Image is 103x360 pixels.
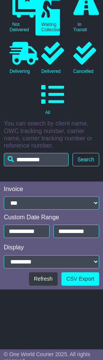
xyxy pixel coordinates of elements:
a: Cancelled [68,39,92,77]
a: Delivering [4,39,28,77]
div: Invoice [4,185,99,193]
div: Custom Date Range [4,214,99,221]
p: You can search by client name, OWC tracking number, carrier name, carrier tracking number or refe... [4,120,99,149]
a: Delivered [35,39,60,77]
div: Display [4,244,99,251]
a: All [35,80,60,118]
a: CSV Export [61,272,99,286]
button: Refresh [29,272,58,286]
button: Search [72,153,99,166]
